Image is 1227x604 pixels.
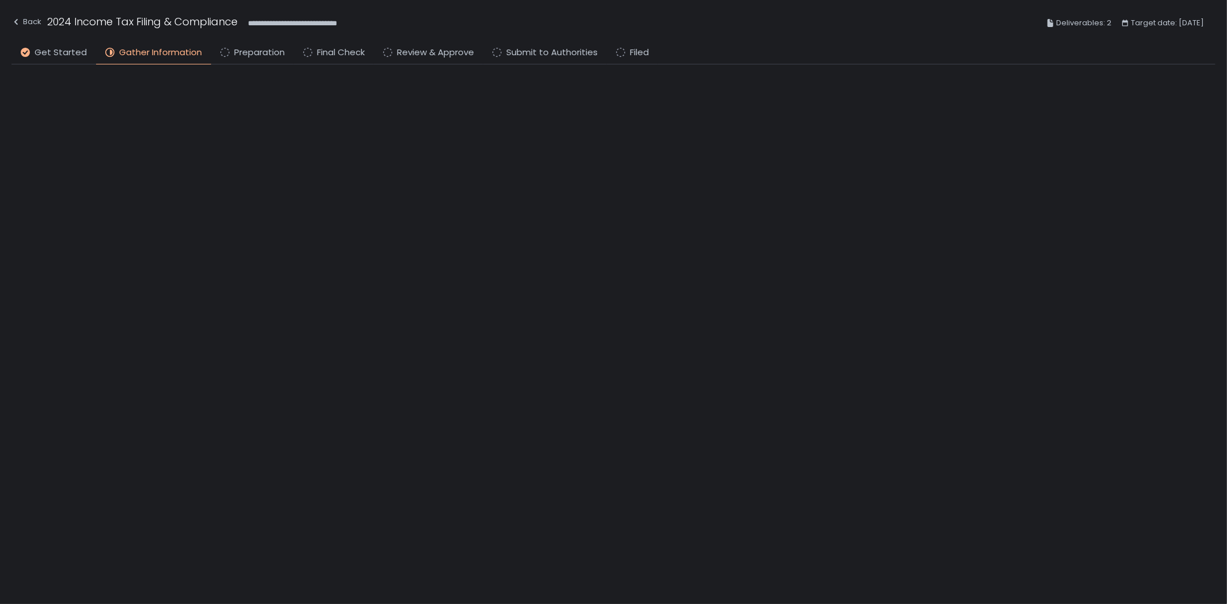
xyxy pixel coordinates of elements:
[47,14,238,29] h1: 2024 Income Tax Filing & Compliance
[234,46,285,59] span: Preparation
[35,46,87,59] span: Get Started
[1131,16,1204,30] span: Target date: [DATE]
[317,46,365,59] span: Final Check
[12,15,41,29] div: Back
[119,46,202,59] span: Gather Information
[397,46,474,59] span: Review & Approve
[506,46,598,59] span: Submit to Authorities
[12,14,41,33] button: Back
[1056,16,1111,30] span: Deliverables: 2
[630,46,649,59] span: Filed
